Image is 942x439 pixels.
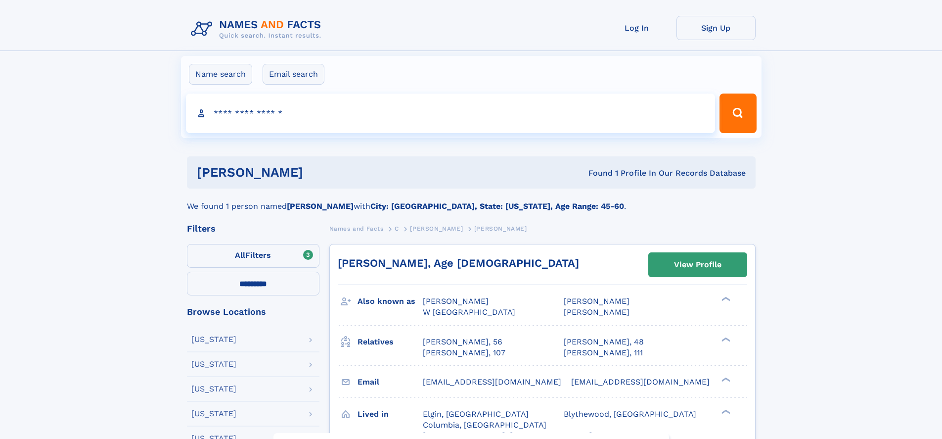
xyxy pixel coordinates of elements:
span: [PERSON_NAME] [564,307,629,317]
b: [PERSON_NAME] [287,201,354,211]
div: [US_STATE] [191,360,236,368]
a: C [395,222,399,235]
div: ❯ [719,408,731,415]
div: We found 1 person named with . [187,189,756,212]
a: [PERSON_NAME], 56 [423,337,502,347]
b: City: [GEOGRAPHIC_DATA], State: [US_STATE], Age Range: 45-60 [370,201,624,211]
div: [US_STATE] [191,385,236,393]
span: Columbia, [GEOGRAPHIC_DATA] [423,420,546,430]
div: ❯ [719,336,731,342]
span: Elgin, [GEOGRAPHIC_DATA] [423,409,529,419]
span: [PERSON_NAME] [410,225,463,232]
span: [PERSON_NAME] [564,296,629,306]
div: Found 1 Profile In Our Records Database [446,168,746,179]
a: [PERSON_NAME], 48 [564,337,644,347]
div: Filters [187,224,319,233]
label: Email search [263,64,324,85]
a: [PERSON_NAME] [410,222,463,235]
label: Name search [189,64,252,85]
span: C [395,225,399,232]
div: [US_STATE] [191,410,236,418]
a: [PERSON_NAME], 107 [423,347,505,358]
div: View Profile [674,253,721,276]
a: Log In [597,16,676,40]
span: [PERSON_NAME] [423,296,489,306]
a: Names and Facts [329,222,384,235]
div: [US_STATE] [191,336,236,343]
a: View Profile [649,253,747,277]
h1: [PERSON_NAME] [197,166,446,179]
div: ❯ [719,296,731,302]
h3: Lived in [358,406,423,423]
div: Browse Locations [187,307,319,316]
div: ❯ [719,376,731,383]
a: [PERSON_NAME], 111 [564,347,643,358]
label: Filters [187,244,319,268]
h3: Email [358,374,423,390]
a: Sign Up [676,16,756,40]
h3: Also known as [358,293,423,310]
img: Logo Names and Facts [187,16,329,43]
span: [EMAIL_ADDRESS][DOMAIN_NAME] [423,377,561,387]
button: Search Button [719,94,756,133]
span: [EMAIL_ADDRESS][DOMAIN_NAME] [571,377,710,387]
input: search input [186,94,716,133]
span: [PERSON_NAME] [474,225,527,232]
a: [PERSON_NAME], Age [DEMOGRAPHIC_DATA] [338,257,579,269]
span: All [235,250,245,260]
h3: Relatives [358,334,423,350]
span: Blythewood, [GEOGRAPHIC_DATA] [564,409,696,419]
span: W [GEOGRAPHIC_DATA] [423,307,515,317]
